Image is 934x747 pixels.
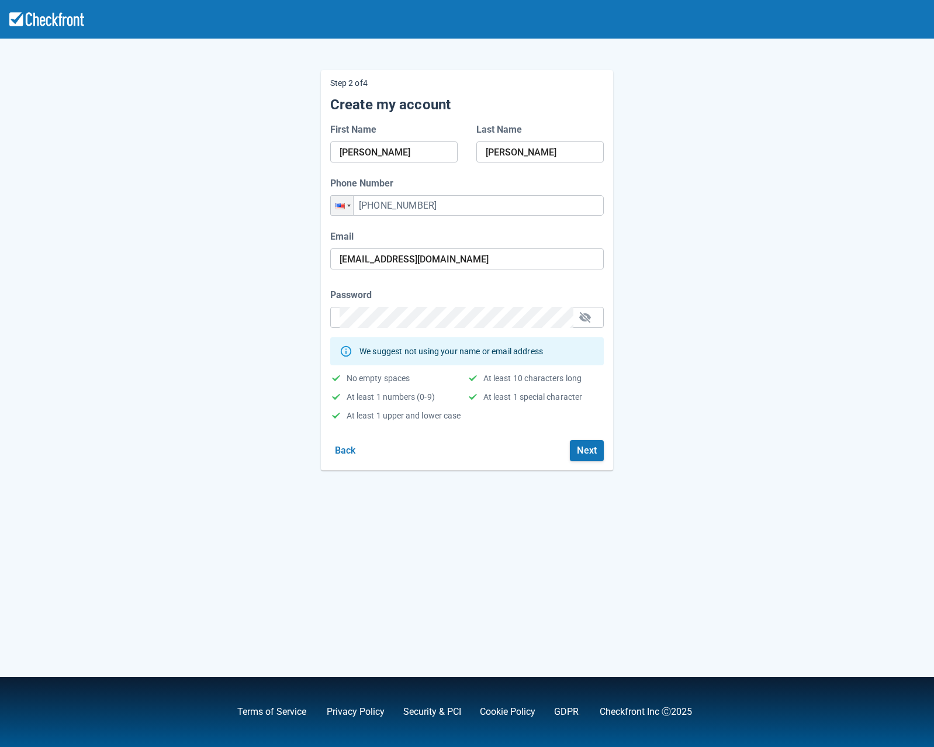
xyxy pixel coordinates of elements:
[554,706,579,717] a: GDPR
[359,341,543,362] div: We suggest not using your name or email address
[765,621,934,747] iframe: Chat Widget
[535,705,581,719] div: .
[331,196,353,215] div: United States: + 1
[483,393,582,400] div: At least 1 special character
[330,440,361,461] button: Back
[480,706,535,717] a: Cookie Policy
[483,375,582,382] div: At least 10 characters long
[330,96,604,113] h5: Create my account
[237,706,306,717] a: Terms of Service
[403,706,461,717] a: Security & PCI
[347,412,461,419] div: At least 1 upper and lower case
[347,393,435,400] div: At least 1 numbers (0-9)
[330,230,358,244] label: Email
[600,706,692,717] a: Checkfront Inc Ⓒ2025
[330,195,604,216] input: 555-555-1234
[327,706,385,717] a: Privacy Policy
[330,123,381,137] label: First Name
[219,705,308,719] div: ,
[330,288,376,302] label: Password
[340,248,594,269] input: Enter your business email
[330,445,361,456] a: Back
[347,375,410,382] div: No empty spaces
[570,440,604,461] button: Next
[476,123,527,137] label: Last Name
[330,79,604,87] p: Step 2 of 4
[330,177,398,191] label: Phone Number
